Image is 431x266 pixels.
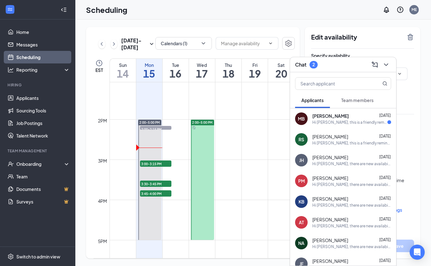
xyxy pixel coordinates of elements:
[16,51,70,63] a: Scheduling
[136,68,162,79] h1: 15
[379,258,391,263] span: [DATE]
[412,7,417,12] div: ME
[379,237,391,242] span: [DATE]
[200,40,207,46] svg: ChevronDown
[268,59,294,82] a: September 20, 2025
[312,244,391,249] div: Hi [PERSON_NAME], there are new availabilities for an interview. This is a reminder to schedule y...
[295,78,370,90] input: Search applicant
[99,40,105,48] svg: ChevronLeft
[16,183,70,195] a: DocumentsCrown
[379,175,391,180] span: [DATE]
[16,195,70,208] a: SurveysCrown
[8,67,14,73] svg: Analysis
[110,59,136,82] a: September 14, 2025
[110,39,118,49] button: ChevronRight
[163,59,189,82] a: September 16, 2025
[97,157,108,164] div: 3pm
[298,178,305,184] div: PM
[121,37,148,51] h3: [DATE] - [DATE]
[16,26,70,38] a: Home
[382,61,390,68] svg: ChevronDown
[298,240,304,246] div: NA
[61,7,67,13] svg: Collapse
[136,62,162,68] div: Mon
[7,6,13,13] svg: WorkstreamLogo
[312,161,391,166] div: Hi [PERSON_NAME], there are new availabilities for an interview. This is a reminder to schedule y...
[312,133,348,140] span: [PERSON_NAME]
[140,190,171,197] span: 3:45-4:00 PM
[312,216,348,223] span: [PERSON_NAME]
[86,4,127,15] h1: Scheduling
[312,182,391,187] div: Hi [PERSON_NAME], there are new availabilities for an interview. This is a reminder to schedule y...
[299,198,304,205] div: KB
[16,67,70,73] div: Reporting
[242,62,268,68] div: Fri
[312,175,348,181] span: [PERSON_NAME]
[299,219,304,225] div: AT
[140,126,171,132] span: 2:00-2:15 PM
[16,117,70,129] a: Job Postings
[98,39,105,49] button: ChevronLeft
[397,71,402,76] svg: ChevronDown
[16,129,70,142] a: Talent Network
[97,198,108,204] div: 4pm
[189,59,215,82] a: September 17, 2025
[155,37,212,50] button: Calendars (1)ChevronDown
[282,37,295,51] a: Settings
[312,113,349,119] span: [PERSON_NAME]
[140,181,171,187] span: 3:30-3:45 PM
[8,148,69,154] div: Team Management
[111,40,117,48] svg: ChevronRight
[379,113,391,118] span: [DATE]
[8,253,14,260] svg: Settings
[312,196,348,202] span: [PERSON_NAME]
[215,68,241,79] h1: 18
[379,217,391,221] span: [DATE]
[192,126,196,129] svg: Sync
[312,120,387,125] div: Hi [PERSON_NAME], this is a friendly reminder. Please select an interview time slot for your Team...
[312,140,391,146] div: Hi [PERSON_NAME], this is a friendly reminder. Your interview with [DEMOGRAPHIC_DATA]-fil-A for F...
[140,160,171,167] span: 3:00-3:15 PM
[97,238,108,245] div: 5pm
[110,62,136,68] div: Sun
[215,59,241,82] a: September 18, 2025
[268,41,273,46] svg: ChevronDown
[379,196,391,201] span: [DATE]
[312,258,348,264] span: [PERSON_NAME]
[189,62,215,68] div: Wed
[299,157,304,163] div: JH
[301,97,324,103] span: Applicants
[16,161,65,167] div: Onboarding
[341,97,374,103] span: Team members
[312,223,391,229] div: Hi [PERSON_NAME], there are new availabilities for an interview. This is a reminder to schedule y...
[299,136,304,143] div: RS
[242,68,268,79] h1: 19
[8,82,69,88] div: Hiring
[312,62,315,67] div: 2
[163,68,189,79] h1: 16
[16,92,70,104] a: Applicants
[382,81,387,86] svg: MagnifyingGlass
[136,59,162,82] a: September 15, 2025
[312,203,391,208] div: Hi [PERSON_NAME], there are new availabilities for an interview. This is a reminder to schedule y...
[311,33,403,41] h2: Edit availability
[383,240,414,252] button: Save
[282,37,295,50] button: Settings
[189,68,215,79] h1: 17
[242,59,268,82] a: September 19, 2025
[295,61,306,68] h3: Chat
[370,60,380,70] button: ComposeMessage
[379,155,391,159] span: [DATE]
[396,6,404,14] svg: QuestionInfo
[312,154,348,160] span: [PERSON_NAME]
[383,6,390,14] svg: Notifications
[407,33,414,41] svg: TrashOutline
[285,40,292,47] svg: Settings
[410,245,425,260] div: Open Intercom Messenger
[379,134,391,138] span: [DATE]
[8,161,14,167] svg: UserCheck
[16,253,60,260] div: Switch to admin view
[16,104,70,117] a: Sourcing Tools
[95,59,103,67] svg: Clock
[312,237,348,243] span: [PERSON_NAME]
